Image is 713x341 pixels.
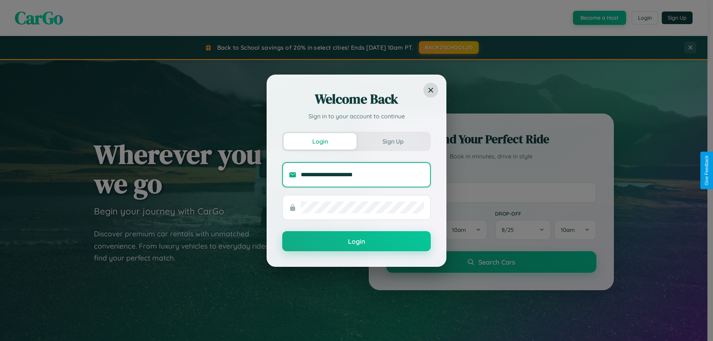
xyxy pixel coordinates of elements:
[284,133,356,150] button: Login
[704,155,709,186] div: Give Feedback
[356,133,429,150] button: Sign Up
[282,90,431,108] h2: Welcome Back
[282,112,431,121] p: Sign in to your account to continue
[282,231,431,251] button: Login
